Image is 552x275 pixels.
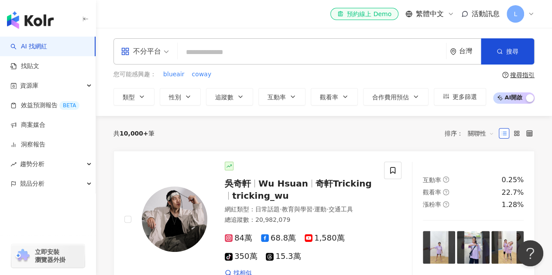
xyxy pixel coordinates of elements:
span: question-circle [443,189,449,195]
span: 合作費用預估 [372,94,409,101]
div: 總追蹤數 ： 20,982,079 [225,216,374,224]
span: 350萬 [225,252,257,261]
span: L [514,9,517,19]
span: 68.8萬 [261,234,296,243]
a: 預約線上 Demo [330,8,398,20]
span: 觀看率 [320,94,338,101]
button: 搜尋 [481,38,534,65]
button: 性別 [160,88,201,105]
span: 活動訊息 [472,10,500,18]
span: environment [450,48,456,55]
button: 互動率 [258,88,305,105]
span: question-circle [443,201,449,207]
button: 合作費用預估 [363,88,429,105]
span: tricking_wu [232,190,289,201]
div: 網紅類型 ： [225,205,374,214]
span: 交通工具 [328,206,353,213]
button: coway [192,70,212,79]
img: chrome extension [14,249,31,263]
span: 追蹤數 [215,94,233,101]
img: logo [7,11,54,29]
span: 互動率 [423,177,441,183]
div: 不分平台 [121,44,161,58]
span: 資源庫 [20,76,38,95]
span: 更多篩選 [453,93,477,100]
span: 15.3萬 [266,252,301,261]
button: blueair [163,70,185,79]
span: · [326,206,328,213]
span: Wu Hsuan [258,178,308,189]
span: 競品分析 [20,174,45,194]
div: 預約線上 Demo [337,10,391,18]
span: appstore [121,47,130,56]
a: 商案媒合 [10,121,45,129]
div: 搜尋指引 [510,71,535,78]
button: 追蹤數 [206,88,253,105]
span: 繁體中文 [416,9,444,19]
button: 類型 [113,88,154,105]
div: 1.28% [501,200,524,210]
button: 更多篩選 [434,88,486,105]
span: question-circle [502,72,508,78]
div: 共 筆 [113,130,154,137]
span: 關聯性 [468,126,494,140]
span: 運動 [314,206,326,213]
span: question-circle [443,177,449,183]
div: 台灣 [459,48,481,55]
span: rise [10,161,17,167]
span: 互動率 [267,94,286,101]
span: 教育與學習 [281,206,312,213]
img: post-image [457,231,489,263]
iframe: Help Scout Beacon - Open [517,240,543,266]
span: · [280,206,281,213]
img: post-image [423,231,455,263]
img: KOL Avatar [142,187,207,252]
span: 吳奇軒 [225,178,251,189]
span: 類型 [123,94,135,101]
span: 日常話題 [255,206,280,213]
a: searchAI 找網紅 [10,42,47,51]
a: 找貼文 [10,62,39,71]
span: 84萬 [225,234,252,243]
img: post-image [491,231,524,263]
span: 您可能感興趣： [113,70,156,79]
div: 排序： [445,126,499,140]
button: 觀看率 [311,88,358,105]
span: 1,580萬 [305,234,345,243]
span: 趨勢分析 [20,154,45,174]
span: 奇軒Tricking [315,178,372,189]
span: 搜尋 [506,48,518,55]
div: 0.25% [501,175,524,185]
span: · [312,206,314,213]
a: 效益預測報告BETA [10,101,79,110]
span: 觀看率 [423,189,441,196]
a: chrome extension立即安裝 瀏覽器外掛 [11,244,85,268]
a: 洞察報告 [10,140,45,149]
span: 10,000+ [120,130,148,137]
span: 性別 [169,94,181,101]
span: 漲粉率 [423,201,441,208]
span: 立即安裝 瀏覽器外掛 [35,248,65,264]
div: 22.7% [501,188,524,197]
